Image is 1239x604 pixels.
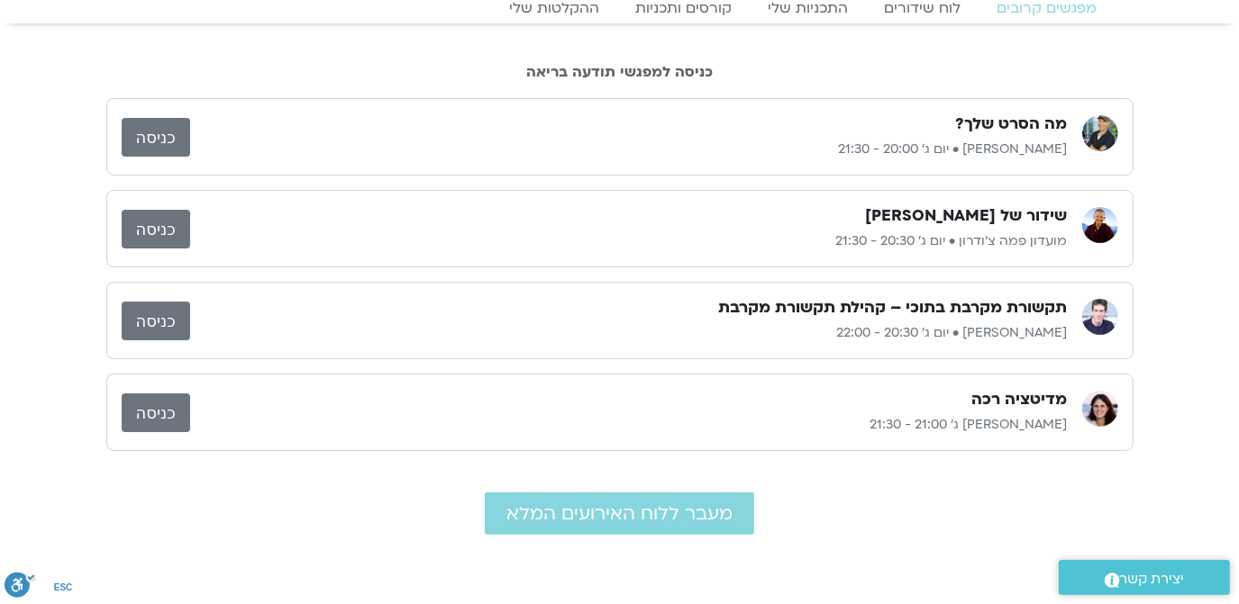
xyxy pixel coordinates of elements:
p: [PERSON_NAME] ג׳ 21:00 - 21:30 [190,414,1068,436]
p: מועדון פמה צ'ודרון • יום ג׳ 20:30 - 21:30 [190,230,1068,252]
img: מיכל גורל [1082,391,1118,427]
span: יצירת קשר [1120,567,1185,591]
p: [PERSON_NAME] • יום ג׳ 20:30 - 22:00 [190,322,1068,344]
p: [PERSON_NAME] • יום ג׳ 20:00 - 21:30 [190,139,1068,160]
h3: תקשורת מקרבת בתוכי – קהילת תקשורת מקרבת [719,297,1068,319]
a: כניסה [122,393,190,432]
h3: שידור של [PERSON_NAME] [866,205,1068,227]
h3: מדיטציה רכה [972,389,1068,410]
span: מעבר ללוח האירועים המלא [506,503,733,524]
a: כניסה [122,118,190,157]
a: כניסה [122,302,190,340]
h2: כניסה למפגשי תודעה בריאה [106,64,1134,80]
a: יצירת קשר [1059,560,1230,595]
img: ג'יוואן ארי בוסתן [1082,115,1118,151]
img: ערן טייכר [1082,299,1118,335]
a: מעבר ללוח האירועים המלא [485,492,754,535]
img: מועדון פמה צ'ודרון [1082,207,1118,243]
a: כניסה [122,210,190,248]
h3: מה הסרט שלך? [956,113,1068,135]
